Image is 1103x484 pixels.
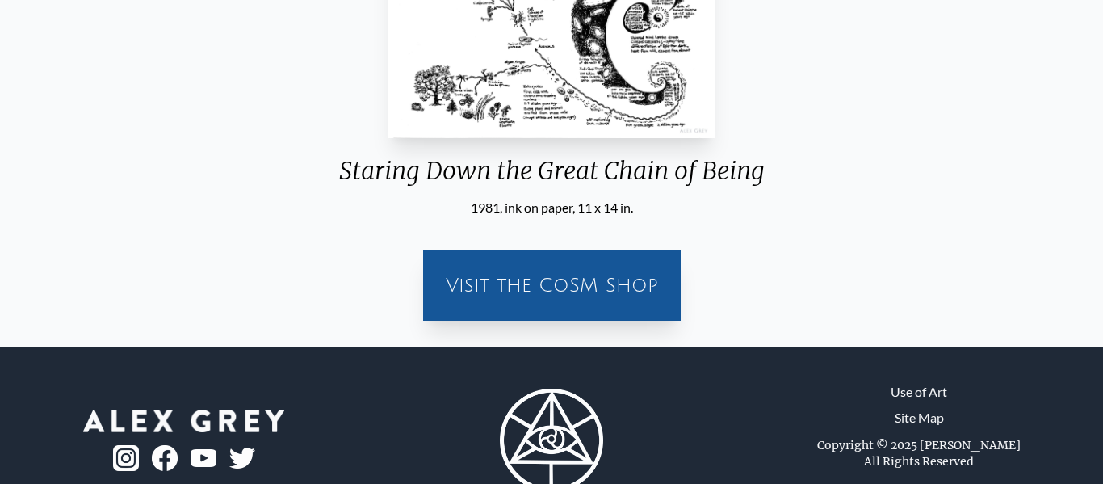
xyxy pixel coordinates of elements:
[326,156,778,198] div: Staring Down the Great Chain of Being
[113,445,139,471] img: ig-logo.png
[433,259,671,311] a: Visit the CoSM Shop
[864,453,974,469] div: All Rights Reserved
[817,437,1021,453] div: Copyright © 2025 [PERSON_NAME]
[191,449,216,468] img: youtube-logo.png
[895,408,944,427] a: Site Map
[326,198,778,217] div: 1981, ink on paper, 11 x 14 in.
[152,445,178,471] img: fb-logo.png
[229,448,255,469] img: twitter-logo.png
[891,382,947,402] a: Use of Art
